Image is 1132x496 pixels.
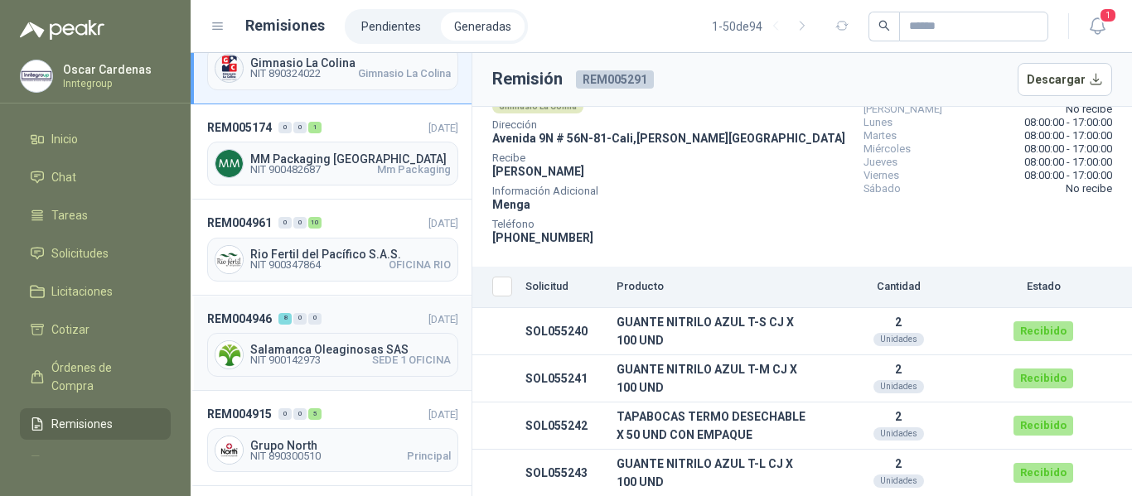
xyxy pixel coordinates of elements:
span: No recibe [1066,182,1112,195]
a: Órdenes de Compra [20,352,171,402]
img: Company Logo [215,246,243,273]
td: TAPABOCAS TERMO DESECHABLE X 50 UND CON EMPAQUE [610,402,815,450]
div: 10 [308,217,322,229]
a: Generadas [441,12,525,41]
div: Recibido [1013,321,1073,341]
span: Avenida 9N # 56N-81 - Cali , [PERSON_NAME][GEOGRAPHIC_DATA] [492,132,845,145]
div: 0 [293,217,307,229]
div: 1 [308,122,322,133]
th: Seleccionar/deseleccionar [472,267,519,308]
img: Company Logo [215,436,243,464]
td: SOL055240 [519,308,610,355]
span: [PERSON_NAME] [492,165,584,178]
span: [PHONE_NUMBER] [492,231,593,244]
span: Jueves [864,156,897,169]
button: Descargar [1018,63,1113,96]
span: search [878,20,890,31]
div: 0 [293,313,307,325]
a: Configuración [20,446,171,478]
span: REM004961 [207,214,272,232]
th: Solicitud [519,267,610,308]
img: Company Logo [215,55,243,82]
a: REM0049610010[DATE] Company LogoRio Fertil del Pacífico S.A.S.NIT 900347864OFICINA RIO [191,200,472,295]
div: 0 [278,217,292,229]
div: Unidades [873,380,924,393]
h1: Remisiones [245,14,325,37]
div: Unidades [873,474,924,488]
span: REM005291 [576,70,654,89]
span: [DATE] [428,217,458,229]
span: Viernes [864,169,899,182]
span: NIT 900482687 [250,165,321,175]
a: Tareas [20,200,171,231]
div: 5 [308,408,322,420]
td: GUANTE NITRILO AZUL T-M CJ X 100 UND [610,355,815,402]
span: 08:00:00 - 17:00:00 [1024,116,1112,129]
a: REM004946800[DATE] Company LogoSalamanca Oleaginosas SASNIT 900142973SEDE 1 OFICINA [191,296,472,391]
span: Licitaciones [51,282,113,301]
span: [DATE] [428,408,458,421]
span: Recibe [492,154,845,162]
span: Inicio [51,130,78,148]
span: Chat [51,168,76,186]
a: Cotizar [20,314,171,345]
a: REM005291004[DATE] Company LogoGimnasio La ColinaNIT 890324022Gimnasio La Colina [191,8,472,104]
span: Gimnasio La Colina [358,69,451,79]
span: REM005174 [207,118,272,137]
span: Remisiones [51,415,113,433]
th: Cantidad [815,267,981,308]
a: Solicitudes [20,238,171,269]
span: NIT 890324022 [250,69,321,79]
span: Sábado [864,182,901,195]
h3: Remisión [492,66,563,92]
button: 1 [1082,12,1112,41]
span: [DATE] [428,313,458,325]
td: Recibido [981,308,1105,355]
div: 0 [293,122,307,133]
div: 0 [278,408,292,420]
span: 08:00:00 - 17:00:00 [1024,169,1112,182]
div: Unidades [873,333,924,346]
td: SOL055241 [519,355,610,402]
img: Company Logo [215,341,243,368]
span: Información Adicional [492,187,845,195]
span: 1 [1099,7,1117,23]
div: Gimnasio La Colina [492,100,583,113]
span: NIT 900347864 [250,260,321,270]
span: Gimnasio La Colina [250,57,451,69]
a: Chat [20,161,171,193]
span: NIT 900142973 [250,355,321,365]
span: 08:00:00 - 17:00:00 [1024,156,1112,169]
div: Recibido [1013,463,1073,483]
img: Company Logo [21,60,52,92]
span: 08:00:00 - 17:00:00 [1024,129,1112,142]
td: SOL055242 [519,402,610,450]
span: SEDE 1 OFICINA [372,355,451,365]
span: MM Packaging [GEOGRAPHIC_DATA] [250,153,451,165]
a: Pendientes [348,12,434,41]
span: NIT 890300510 [250,451,321,461]
th: Estado [981,267,1105,308]
span: Configuración [51,453,124,471]
span: REM004946 [207,310,272,328]
img: Logo peakr [20,20,104,40]
div: 8 [278,313,292,325]
span: REM004915 [207,405,272,423]
a: Inicio [20,123,171,155]
div: Recibido [1013,368,1073,388]
a: Remisiones [20,408,171,440]
span: Teléfono [492,220,845,229]
p: 2 [822,410,975,423]
a: Licitaciones [20,276,171,307]
td: Recibido [981,355,1105,402]
td: GUANTE NITRILO AZUL T-S CJ X 100 UND [610,308,815,355]
div: 0 [308,313,322,325]
p: 2 [822,457,975,470]
span: [DATE] [428,122,458,134]
a: REM005174001[DATE] Company LogoMM Packaging [GEOGRAPHIC_DATA]NIT 900482687Mm Packaging [191,104,472,200]
td: Recibido [981,402,1105,450]
span: No recibe [1066,103,1112,116]
p: Oscar Cardenas [63,64,167,75]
